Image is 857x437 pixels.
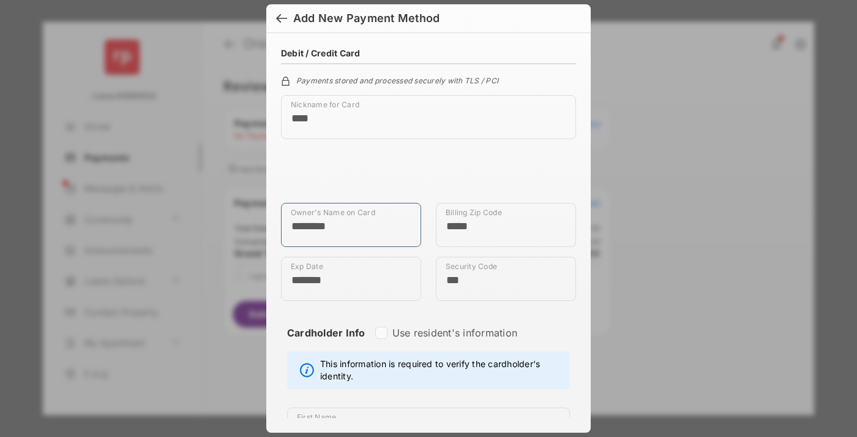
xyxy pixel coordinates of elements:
h4: Debit / Credit Card [281,48,361,58]
span: This information is required to verify the cardholder's identity. [320,358,563,382]
div: Add New Payment Method [293,12,440,25]
div: Payments stored and processed securely with TLS / PCI [281,74,576,85]
label: Use resident's information [392,327,517,339]
strong: Cardholder Info [287,327,365,361]
iframe: Credit card field [281,149,576,203]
